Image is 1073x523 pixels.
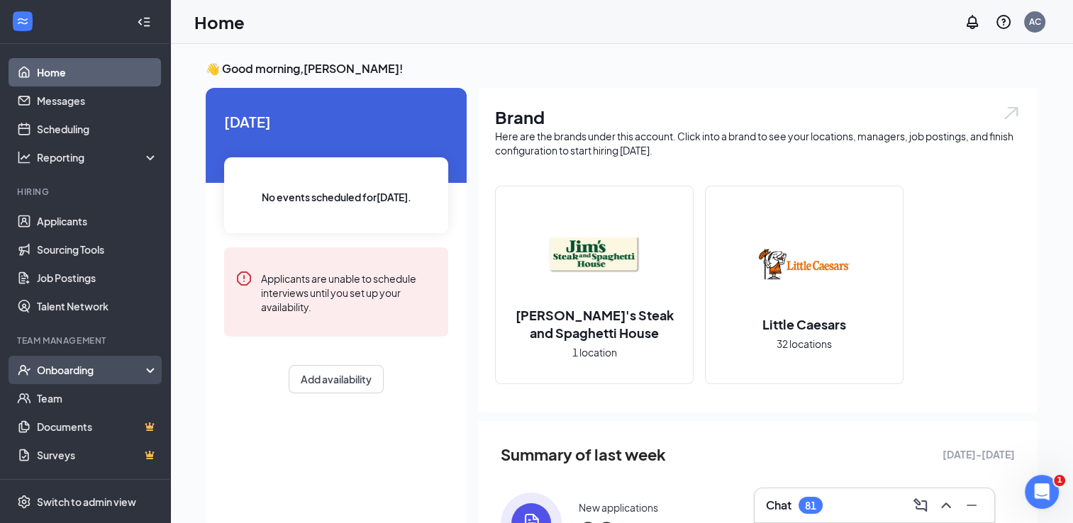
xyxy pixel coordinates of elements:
div: Here are the brands under this account. Click into a brand to see your locations, managers, job p... [495,129,1021,157]
span: 32 locations [777,336,832,352]
svg: QuestionInfo [995,13,1012,30]
h3: 👋 Good morning, [PERSON_NAME] ! [206,61,1038,77]
a: Home [37,58,158,86]
span: [DATE] [224,111,448,133]
div: AC [1029,16,1041,28]
img: open.6027fd2a22e1237b5b06.svg [1002,105,1021,121]
svg: ChevronUp [938,497,955,514]
h3: Chat [766,497,791,513]
svg: WorkstreamLogo [16,14,30,28]
a: Applicants [37,207,158,235]
a: Job Postings [37,264,158,292]
svg: Analysis [17,150,31,164]
div: Team Management [17,334,155,347]
iframe: Intercom live chat [1025,475,1059,509]
span: No events scheduled for [DATE] . [262,189,411,205]
h1: Brand [495,105,1021,129]
span: [DATE] - [DATE] [943,446,1015,462]
svg: Minimize [963,497,980,514]
div: Onboarding [37,363,146,377]
span: 1 [1054,475,1065,486]
svg: UserCheck [17,363,31,377]
button: Add availability [289,365,384,393]
a: Talent Network [37,292,158,320]
button: Minimize [960,494,983,517]
img: Little Caesars [759,219,850,310]
a: Team [37,384,158,412]
svg: Collapse [137,15,151,29]
div: 81 [805,500,816,512]
a: Scheduling [37,115,158,143]
h1: Home [194,10,245,34]
div: Switch to admin view [37,495,136,509]
svg: ComposeMessage [912,497,929,514]
span: 1 location [572,344,617,360]
span: Summary of last week [501,442,666,467]
a: Messages [37,86,158,115]
button: ChevronUp [935,494,957,517]
a: DocumentsCrown [37,412,158,441]
svg: Settings [17,495,31,509]
div: Hiring [17,186,155,198]
div: Reporting [37,150,159,164]
svg: Error [235,270,252,287]
div: New applications [579,500,658,514]
button: ComposeMessage [909,494,932,517]
img: Jim's Steak and Spaghetti House [549,210,640,300]
h2: [PERSON_NAME]'s Steak and Spaghetti House [496,306,693,342]
h2: Little Caesars [748,315,860,333]
svg: Notifications [964,13,981,30]
a: Sourcing Tools [37,235,158,264]
a: SurveysCrown [37,441,158,469]
div: Applicants are unable to schedule interviews until you set up your availability. [261,270,437,314]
